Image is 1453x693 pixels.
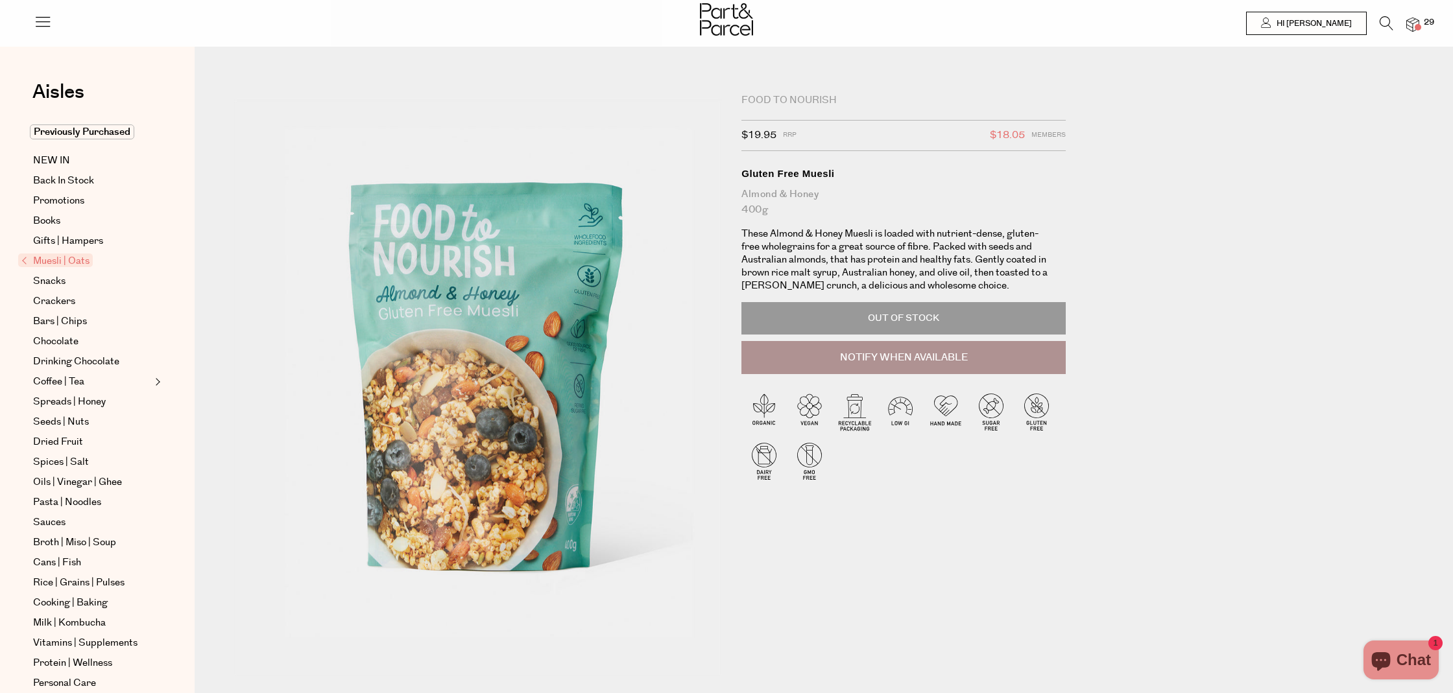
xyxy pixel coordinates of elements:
span: Protein | Wellness [33,655,112,671]
span: Personal Care [33,675,96,691]
img: P_P-ICONS-Live_Bec_V11_Recyclable_Packaging.svg [832,389,878,434]
span: Chocolate [33,334,78,349]
span: Drinking Chocolate [33,354,119,370]
span: Members [1031,127,1066,144]
img: P_P-ICONS-Live_Bec_V11_GMO_Free.svg [787,438,832,484]
a: Coffee | Tea [33,374,151,390]
a: Pasta | Noodles [33,495,151,510]
inbox-online-store-chat: Shopify online store chat [1360,640,1443,683]
span: Crackers [33,294,75,309]
a: Snacks [33,274,151,289]
span: 29 [1421,17,1437,29]
span: Milk | Kombucha [33,615,106,631]
a: Back In Stock [33,173,151,189]
span: Back In Stock [33,173,94,189]
span: Broth | Miso | Soup [33,535,116,550]
span: Previously Purchased [30,124,134,139]
span: Cans | Fish [33,555,81,570]
img: P_P-ICONS-Live_Bec_V11_Dairy_Free.svg [741,438,787,484]
a: Broth | Miso | Soup [33,535,151,550]
span: Sauces [33,515,66,530]
div: Gluten Free Muesli [741,167,1066,180]
a: Cooking | Baking [33,595,151,611]
a: Vitamins | Supplements [33,635,151,651]
span: Vitamins | Supplements [33,635,138,651]
a: Chocolate [33,334,151,349]
a: Promotions [33,193,151,209]
span: Cooking | Baking [33,595,108,611]
div: Almond & Honey 400g [741,187,1066,218]
span: Spreads | Honey [33,394,106,410]
button: Notify When Available [741,341,1066,375]
span: Dried Fruit [33,434,83,450]
a: Spices | Salt [33,454,151,470]
img: P_P-ICONS-Live_Bec_V11_Vegan.svg [787,389,832,434]
a: Hi [PERSON_NAME] [1246,12,1367,35]
a: Dried Fruit [33,434,151,450]
span: Rice | Grains | Pulses [33,575,125,591]
a: Bars | Chips [33,314,151,329]
img: Part&Parcel [700,3,753,36]
a: Gifts | Hampers [33,233,151,249]
a: Seeds | Nuts [33,414,151,430]
img: P_P-ICONS-Live_Bec_V11_Sugar_Free.svg [968,389,1014,434]
a: 29 [1406,18,1419,31]
span: Bars | Chips [33,314,87,329]
span: Coffee | Tea [33,374,84,390]
img: Gluten Free Muesli [234,99,722,675]
span: Books [33,213,60,229]
span: Muesli | Oats [18,253,93,267]
span: Spices | Salt [33,454,89,470]
a: Books [33,213,151,229]
a: Protein | Wellness [33,655,151,671]
span: RRP [783,127,797,144]
span: NEW IN [33,153,70,169]
img: P_P-ICONS-Live_Bec_V11_Low_Gi.svg [878,389,923,434]
a: Previously Purchased [33,124,151,140]
a: Oils | Vinegar | Ghee [33,475,151,490]
div: Food to Nourish [741,94,1066,107]
a: Rice | Grains | Pulses [33,575,151,591]
img: P_P-ICONS-Live_Bec_V11_Gluten_Free.svg [1014,389,1059,434]
span: Seeds | Nuts [33,414,89,430]
a: Spreads | Honey [33,394,151,410]
a: Aisles [32,82,84,115]
p: Out of Stock [741,302,1066,335]
a: Personal Care [33,675,151,691]
a: Cans | Fish [33,555,151,570]
a: Crackers [33,294,151,309]
a: NEW IN [33,153,151,169]
span: Oils | Vinegar | Ghee [33,475,122,490]
span: Pasta | Noodles [33,495,101,510]
span: Gifts | Hampers [33,233,103,249]
span: $18.05 [990,127,1025,144]
a: Sauces [33,515,151,530]
a: Drinking Chocolate [33,354,151,370]
a: Milk | Kombucha [33,615,151,631]
span: Aisles [32,78,84,106]
span: Promotions [33,193,84,209]
p: These Almond & Honey Muesli is loaded with nutrient-dense, gluten-free wholegrains for a great so... [741,228,1050,292]
span: Snacks [33,274,66,289]
img: P_P-ICONS-Live_Bec_V11_Handmade.svg [923,389,968,434]
span: $19.95 [741,127,776,144]
a: Muesli | Oats [21,253,151,269]
span: Hi [PERSON_NAME] [1273,18,1352,29]
button: Expand/Collapse Coffee | Tea [152,374,161,390]
img: P_P-ICONS-Live_Bec_V11_Organic.svg [741,389,787,434]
